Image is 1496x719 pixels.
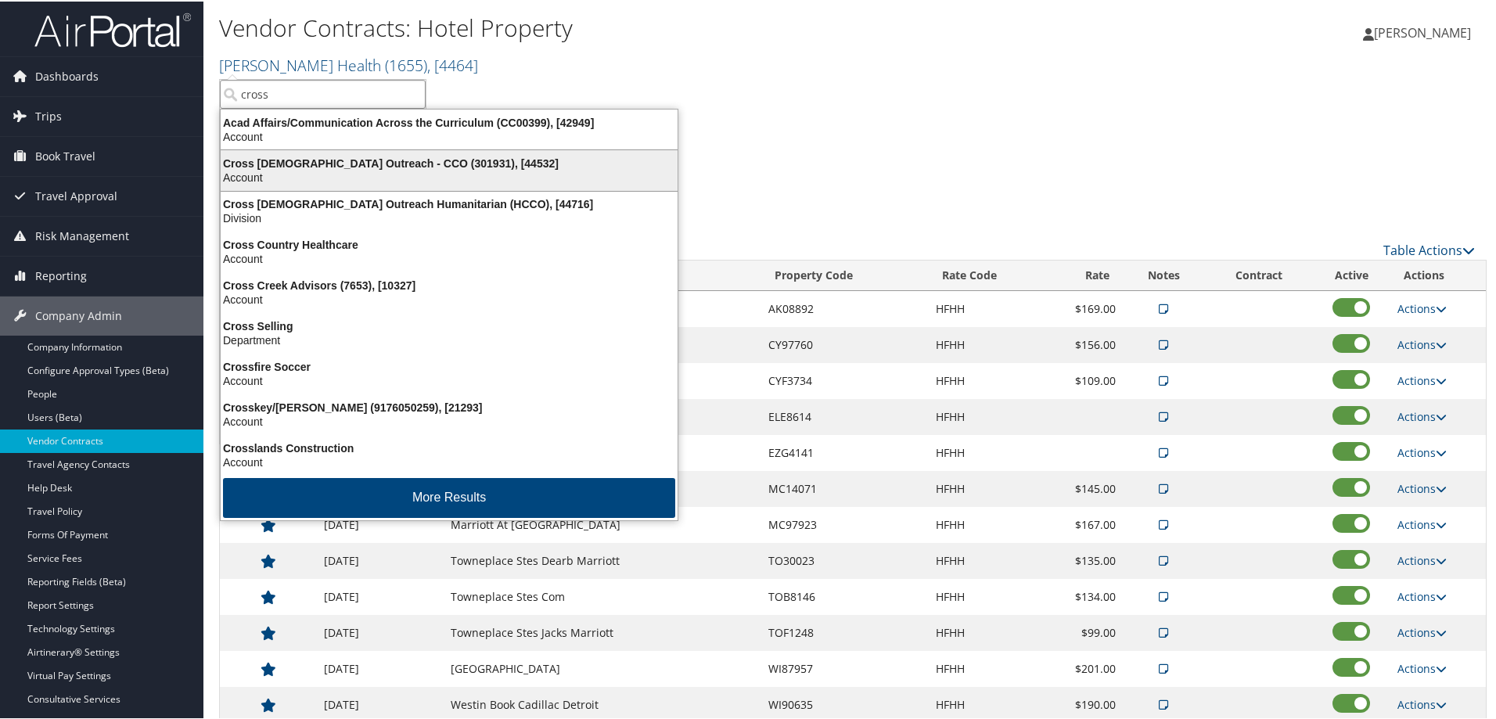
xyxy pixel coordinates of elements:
span: [PERSON_NAME] [1374,23,1471,40]
div: Crossfire Soccer [211,358,687,372]
div: Cross Selling [211,318,687,332]
td: EZG4141 [761,433,928,469]
a: Actions [1397,624,1447,638]
td: [DATE] [316,541,442,577]
td: $99.00 [1051,613,1124,649]
th: Active: activate to sort column ascending [1314,259,1389,289]
td: Towneplace Stes Jacks Marriott [443,613,761,649]
td: HFHH [928,397,1052,433]
a: Actions [1397,516,1447,530]
td: $201.00 [1051,649,1124,685]
td: TOB8146 [761,577,928,613]
span: Reporting [35,255,87,294]
td: $169.00 [1051,289,1124,325]
td: TO30023 [761,541,928,577]
td: HFHH [928,433,1052,469]
td: $109.00 [1051,361,1124,397]
td: HFHH [928,469,1052,505]
span: , [ 4464 ] [427,53,478,74]
div: Crosskey/[PERSON_NAME] (9176050259), [21293] [211,399,687,413]
a: Actions [1397,372,1447,386]
td: [DATE] [316,505,442,541]
div: Crosslands Construction [211,440,687,454]
td: [DATE] [316,613,442,649]
td: CY97760 [761,325,928,361]
th: Actions [1390,259,1486,289]
span: Dashboards [35,56,99,95]
a: Actions [1397,444,1447,458]
td: TOF1248 [761,613,928,649]
div: Cross [DEMOGRAPHIC_DATA] Outreach Humanitarian (HCCO), [44716] [211,196,687,210]
div: Account [211,128,687,142]
td: $134.00 [1051,577,1124,613]
td: MC97923 [761,505,928,541]
td: HFHH [928,361,1052,397]
td: WI87957 [761,649,928,685]
div: Account [211,454,687,468]
td: Towneplace Stes Com [443,577,761,613]
td: Towneplace Stes Dearb Marriott [443,541,761,577]
h1: Vendor Contracts: Hotel Property [219,10,1064,43]
div: Cross Creek Advisors (7653), [10327] [211,277,687,291]
div: Account [211,169,687,183]
a: Actions [1397,300,1447,315]
div: There are contracts. [219,171,1487,214]
td: HFHH [928,649,1052,685]
input: Search Accounts [220,78,426,107]
a: [PERSON_NAME] Health [219,53,478,74]
div: Cross [DEMOGRAPHIC_DATA] Outreach - CCO (301931), [44532] [211,155,687,169]
a: Actions [1397,408,1447,422]
td: HFHH [928,289,1052,325]
th: Rate: activate to sort column ascending [1051,259,1124,289]
div: Acad Affairs/Communication Across the Curriculum (CC00399), [42949] [211,114,687,128]
td: CYF3734 [761,361,928,397]
a: Actions [1397,336,1447,351]
td: $145.00 [1051,469,1124,505]
button: More Results [223,476,675,516]
th: Contract: activate to sort column ascending [1204,259,1314,289]
td: AK08892 [761,289,928,325]
td: [GEOGRAPHIC_DATA] [443,649,761,685]
a: Actions [1397,552,1447,566]
th: Property Code: activate to sort column descending [761,259,928,289]
a: [PERSON_NAME] [1363,8,1487,55]
th: Notes: activate to sort column ascending [1124,259,1204,289]
a: Actions [1397,480,1447,494]
div: Cross Country Healthcare [211,236,687,250]
th: Rate Code: activate to sort column ascending [928,259,1052,289]
td: $135.00 [1051,541,1124,577]
a: Actions [1397,588,1447,602]
td: HFHH [928,505,1052,541]
div: Division [211,210,687,224]
td: ELE8614 [761,397,928,433]
td: [DATE] [316,649,442,685]
div: Account [211,250,687,264]
td: HFHH [928,541,1052,577]
span: Travel Approval [35,175,117,214]
td: HFHH [928,325,1052,361]
td: MC14071 [761,469,928,505]
div: Account [211,291,687,305]
span: ( 1655 ) [385,53,427,74]
span: Company Admin [35,295,122,334]
img: airportal-logo.png [34,10,191,47]
span: Book Travel [35,135,95,174]
div: Account [211,372,687,386]
a: Actions [1397,696,1447,710]
td: $156.00 [1051,325,1124,361]
span: Risk Management [35,215,129,254]
td: $167.00 [1051,505,1124,541]
td: [DATE] [316,577,442,613]
div: Account [211,413,687,427]
a: Actions [1397,660,1447,674]
a: Table Actions [1383,240,1475,257]
div: Department [211,332,687,346]
td: HFHH [928,613,1052,649]
td: HFHH [928,577,1052,613]
span: Trips [35,95,62,135]
td: Marriott At [GEOGRAPHIC_DATA] [443,505,761,541]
